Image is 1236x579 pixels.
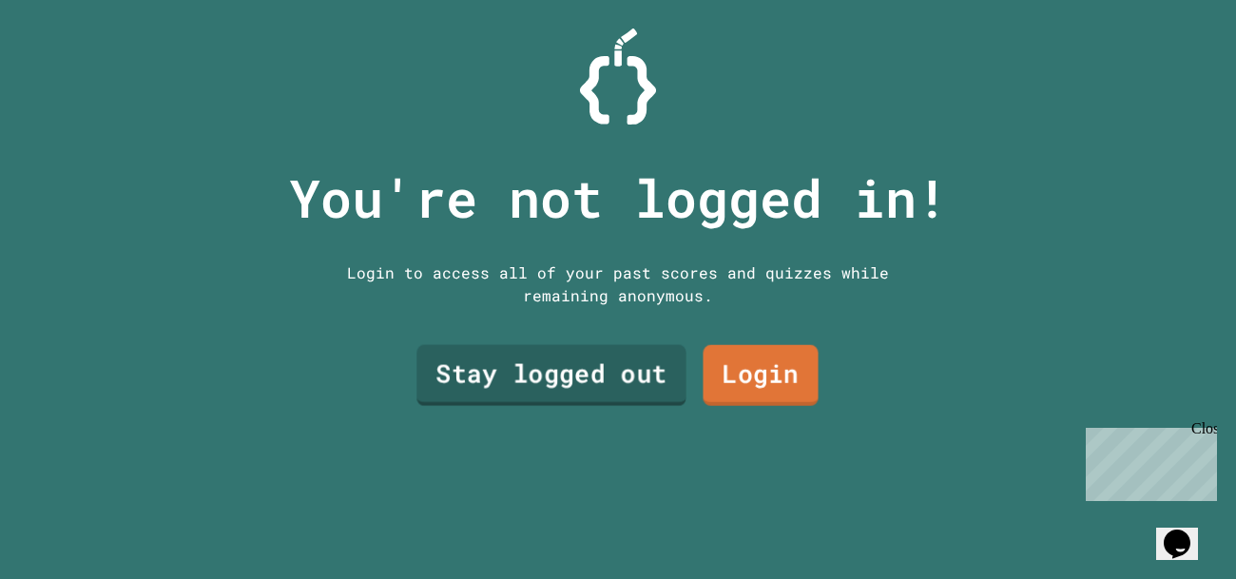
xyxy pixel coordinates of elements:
[1078,420,1217,501] iframe: chat widget
[580,29,656,125] img: Logo.svg
[8,8,131,121] div: Chat with us now!Close
[703,345,818,406] a: Login
[333,261,903,307] div: Login to access all of your past scores and quizzes while remaining anonymous.
[416,345,686,406] a: Stay logged out
[1156,503,1217,560] iframe: chat widget
[289,159,948,238] p: You're not logged in!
